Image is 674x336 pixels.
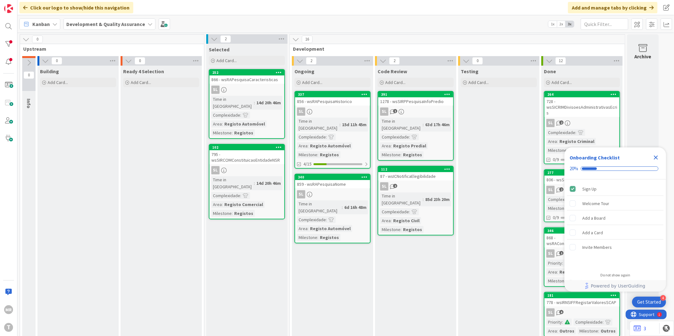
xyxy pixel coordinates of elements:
div: Onboarding Checklist [570,154,620,161]
div: Outros [558,327,576,334]
div: SL [546,249,555,258]
span: 2 [306,57,317,65]
div: 87 - wsICNotificaElegibilidade [378,172,453,180]
a: 3911278 - wsSIRPPesquisaInfoPredioSLTime in [GEOGRAPHIC_DATA]:63d 17h 46mComplexidade:Area:Regist... [378,91,454,161]
div: Checklist items [565,179,666,268]
div: 112 [378,166,453,172]
div: Area [211,201,222,208]
span: 0 [51,57,62,65]
div: 778 - wsIRNSIFFRegistarValoresSCAP [545,298,619,307]
span: : [317,234,318,241]
div: 252 [209,70,284,75]
div: Time in [GEOGRAPHIC_DATA] [297,118,340,132]
span: 2x [557,21,565,27]
div: 252 [212,70,284,75]
span: 1 [393,109,397,113]
div: Close Checklist [651,152,661,163]
div: Complexidade [380,133,409,140]
div: 391 [381,92,453,97]
span: : [222,201,223,208]
div: 85d 23h 20m [424,196,451,203]
div: Registo Automóvel [558,268,602,275]
span: Done [544,68,556,74]
div: Registo Automóvel [223,120,267,127]
div: Do not show again [600,273,630,278]
span: Building [40,68,59,74]
span: 3x [565,21,574,27]
span: : [557,138,558,145]
div: SL [545,186,619,194]
a: 346868 - wsRAConsultaPedidoPenhoraInternoSLPriority:Complexidade:Area:Registo AutomóvelMilestone:... [544,227,620,287]
div: SL [211,86,220,94]
span: : [391,142,392,149]
a: 252866 - wsRAPesquisaCaracteristicasSLTime in [GEOGRAPHIC_DATA]:14d 20h 46mComplexidade:Area:Regi... [209,69,285,139]
div: Area [380,217,391,224]
div: Add a Board [582,214,605,222]
span: : [391,217,392,224]
div: Milestone [546,205,567,212]
div: Time in [GEOGRAPHIC_DATA] [297,200,342,214]
div: SL [211,166,220,174]
div: 252866 - wsRAPesquisaCaracteristicas [209,70,284,84]
div: Complexidade [211,192,240,199]
span: : [575,129,576,136]
span: Add Card... [48,80,68,85]
span: 2 [393,184,397,188]
div: Time in [GEOGRAPHIC_DATA] [211,96,254,110]
span: : [400,226,401,233]
div: SL [209,86,284,94]
span: : [567,147,568,154]
span: 0 [32,36,43,43]
div: SL [297,190,305,198]
div: SL [546,186,555,194]
div: Registo Criminal [558,138,596,145]
span: 4/15 [303,161,312,167]
div: SL [545,119,619,127]
div: 866 - wsRAPesquisaCaracteristicas [209,75,284,84]
div: Registo Automóvel [308,225,352,232]
div: Registos [401,151,424,158]
span: Add Card... [131,80,151,85]
span: : [317,151,318,158]
div: Invite Members is incomplete. [567,240,664,254]
div: 868 - wsRAConsultaPedidoPenhoraInterno [545,234,619,248]
span: 1x [548,21,557,27]
div: 181778 - wsIRNSIFFRegistarValoresSCAP [545,293,619,307]
span: Ready 4 Selection [123,68,164,74]
a: 11287 - wsICNotificaElegibilidadeSLTime in [GEOGRAPHIC_DATA]:85d 23h 20mComplexidade:Area:Registo... [378,166,454,236]
div: Area [546,138,557,145]
span: 6 [559,310,564,314]
div: Welcome Tour [582,200,609,207]
div: Invite Members [582,243,612,251]
div: Milestone [380,151,400,158]
span: : [557,268,558,275]
div: 728 - wsSICRIMDivisoesAdministrativasEcris [545,97,619,117]
a: 340859 - wsRAPesquisaNomeSLTime in [GEOGRAPHIC_DATA]:6d 16h 48mComplexidade:Area:Registo Automóve... [294,174,371,243]
a: 277806 - wsSIRCOMSicaeMotorDecisaoSLComplexidade:Milestone:Registos0/9 [544,169,620,222]
div: Footer [565,280,666,292]
span: : [254,99,255,106]
span: Add Card... [385,80,406,85]
div: 264 [545,92,619,97]
div: 264 [547,92,619,97]
div: Add a Card is incomplete. [567,226,664,240]
div: Complexidade [297,133,326,140]
div: 11287 - wsICNotificaElegibilidade [378,166,453,180]
div: Sign Up [582,185,597,193]
span: 2 [389,57,400,65]
span: : [400,151,401,158]
div: 337856 - wsRAPesquisaHistorico [295,92,370,106]
div: 63d 17h 46m [424,121,451,128]
div: 102 [209,145,284,150]
div: Milestone [380,226,400,233]
span: 0/9 [553,214,559,221]
div: 14d 20h 46m [255,99,282,106]
span: : [342,204,343,211]
div: Registos [233,129,255,136]
div: 340859 - wsRAPesquisaNome [295,174,370,188]
div: SL [295,190,370,198]
a: 337856 - wsRAPesquisaHistoricoSLTime in [GEOGRAPHIC_DATA]:15d 11h 45mComplexidade:Area:Registo Au... [294,91,371,169]
div: SL [209,166,284,174]
span: Development [293,46,617,52]
span: Powered by UserGuiding [591,282,645,290]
